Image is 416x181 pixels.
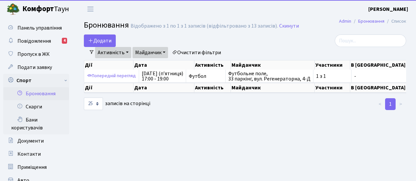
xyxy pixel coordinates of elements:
[279,23,299,29] a: Скинути
[315,60,350,70] th: Участники
[315,83,350,93] th: Участники
[17,164,47,171] span: Приміщення
[22,4,69,15] span: Таун
[84,34,116,47] button: Додати
[17,150,41,158] span: Контакти
[316,74,349,79] span: 1 з 1
[3,21,69,34] a: Панель управління
[3,113,69,134] a: Бани користувачів
[84,19,129,31] span: Бронювання
[17,37,51,45] span: Повідомлення
[368,5,408,13] a: [PERSON_NAME]
[84,98,150,110] label: записів на сторінці
[134,60,194,70] th: Дата
[17,64,52,71] span: Подати заявку
[3,48,69,61] a: Пропуск в ЖК
[7,3,20,16] img: logo.png
[228,71,310,81] span: Футбольне поле, 33 паркінг, вул. Регенераторна, 4-Д
[385,98,396,110] a: 1
[84,98,103,110] select: записів на сторінці
[133,47,168,58] a: Майданчик
[354,74,414,79] span: -
[169,47,224,58] a: Очистити фільтри
[3,147,69,161] a: Контакти
[131,23,278,29] div: Відображено з 1 по 1 з 1 записів (відфільтровано з 13 записів).
[3,134,69,147] a: Документи
[17,51,50,58] span: Пропуск в ЖК
[84,60,134,70] th: Дії
[329,14,416,28] nav: breadcrumb
[194,83,231,93] th: Активність
[3,61,69,74] a: Подати заявку
[194,60,231,70] th: Активність
[335,34,406,47] input: Пошук...
[350,60,406,70] th: В [GEOGRAPHIC_DATA]
[62,38,67,44] div: 4
[86,71,137,81] a: Попередній перегляд
[339,18,351,25] a: Admin
[358,18,384,25] a: Бронювання
[368,6,408,13] b: [PERSON_NAME]
[3,87,69,100] a: Бронювання
[82,4,99,14] button: Переключити навігацію
[142,71,183,81] span: [DATE] (п’ятниця) 17:00 - 19:00
[189,74,223,79] span: Футбол
[3,161,69,174] a: Приміщення
[350,83,406,93] th: В [GEOGRAPHIC_DATA]
[22,4,54,14] b: Комфорт
[17,24,62,32] span: Панель управління
[3,74,69,87] a: Спорт
[17,137,44,145] span: Документи
[95,47,131,58] a: Активність
[231,83,315,93] th: Майданчик
[3,100,69,113] a: Скарги
[384,18,406,25] li: Список
[231,60,315,70] th: Майданчик
[3,34,69,48] a: Повідомлення4
[134,83,194,93] th: Дата
[84,83,134,93] th: Дії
